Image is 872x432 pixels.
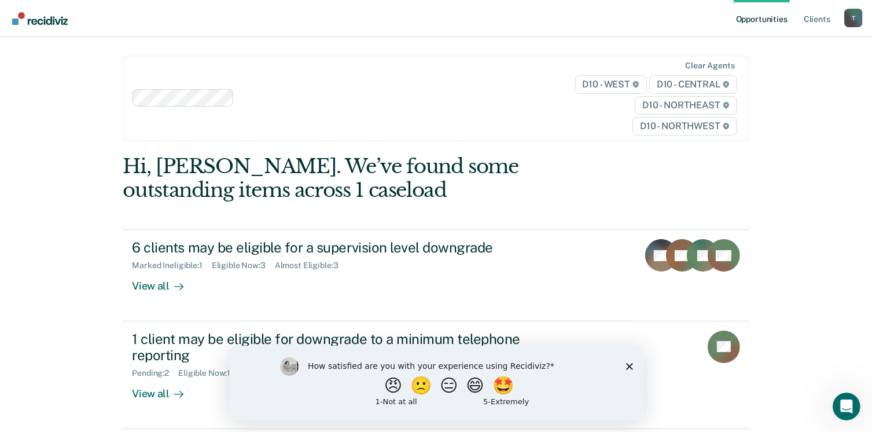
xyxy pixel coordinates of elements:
[844,9,863,27] div: T
[132,239,538,256] div: 6 clients may be eligible for a supervision level downgrade
[229,346,643,420] iframe: Survey by Kim from Recidiviz
[685,61,734,71] div: Clear agents
[123,229,749,321] a: 6 clients may be eligible for a supervision level downgradeMarked Ineligible:1Eligible Now:3Almos...
[575,75,647,94] span: D10 - WEST
[132,378,197,401] div: View all
[212,261,275,270] div: Eligible Now : 3
[123,155,624,202] div: Hi, [PERSON_NAME]. We’ve found some outstanding items across 1 caseload
[178,368,240,378] div: Eligible Now : 1
[632,117,737,136] span: D10 - NORTHWEST
[132,331,538,364] div: 1 client may be eligible for downgrade to a minimum telephone reporting
[844,9,863,27] button: Profile dropdown button
[275,261,348,270] div: Almost Eligible : 3
[635,96,737,115] span: D10 - NORTHEAST
[649,75,737,94] span: D10 - CENTRAL
[123,321,749,429] a: 1 client may be eligible for downgrade to a minimum telephone reportingPending:2Eligible Now:1Vie...
[132,261,211,270] div: Marked Ineligible : 1
[132,270,197,293] div: View all
[132,368,178,378] div: Pending : 2
[833,393,860,420] iframe: Intercom live chat
[12,12,68,25] img: Recidiviz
